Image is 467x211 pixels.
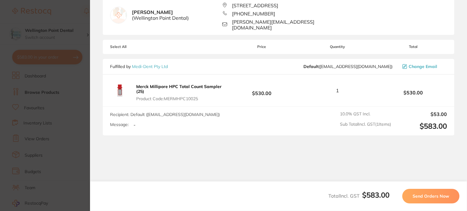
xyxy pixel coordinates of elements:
span: Sub Total Incl. GST ( 1 Items) [340,122,391,131]
span: info@medident.com.au [303,64,393,69]
span: Quantity [295,45,379,49]
span: Price [228,45,296,49]
span: [PHONE_NUMBER] [232,11,275,16]
output: $53.00 [396,111,447,117]
output: $583.00 [396,122,447,131]
label: Message: [110,122,129,127]
span: 1 [336,88,339,93]
p: Fulfilled by [110,64,168,69]
span: 10.0 % GST Incl. [340,111,391,117]
span: [STREET_ADDRESS] [232,3,278,8]
button: Merck Millipore HPC Total Count Sampler (25) Product Code:MERMHPC10025 [134,84,228,101]
span: Change Email [409,64,437,69]
span: Select All [110,45,171,49]
b: [PERSON_NAME] [132,9,189,21]
b: $530.00 [228,85,296,96]
b: Default [303,64,319,69]
p: - [133,122,136,128]
b: $583.00 [362,190,389,199]
button: Change Email [400,64,447,69]
span: Recipient: Default ( [EMAIL_ADDRESS][DOMAIN_NAME] ) [110,112,220,117]
img: empty.jpg [110,7,127,23]
button: Send Orders Now [402,189,459,203]
span: Send Orders Now [413,193,449,199]
img: bWh1eWpsdA [110,81,130,100]
span: Total Incl. GST [328,193,389,199]
span: Product Code: MERMHPC10025 [136,96,226,101]
a: Medi-Dent Pty Ltd [132,64,168,69]
b: $530.00 [379,90,447,95]
span: ( Wellington Point Dental ) [132,15,189,21]
span: Total [379,45,447,49]
span: [PERSON_NAME][EMAIL_ADDRESS][DOMAIN_NAME] [232,19,334,30]
b: Merck Millipore HPC Total Count Sampler (25) [136,84,222,94]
